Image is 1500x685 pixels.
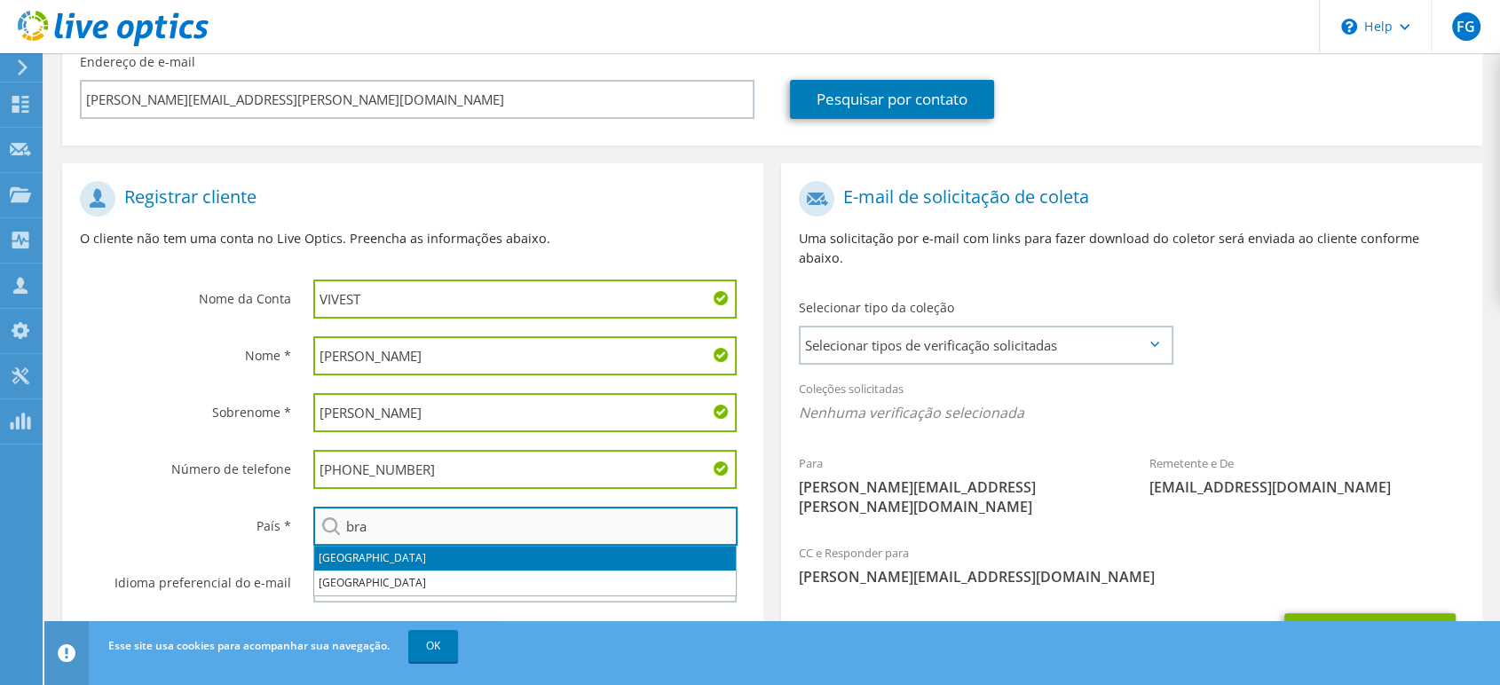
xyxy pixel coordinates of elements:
[799,229,1464,268] p: Uma solicitação por e-mail com links para fazer download do coletor será enviada ao cliente confo...
[108,638,390,653] span: Esse site usa cookies para acompanhar sua navegação.
[1452,12,1480,41] span: FG
[1341,19,1357,35] svg: \n
[790,80,994,119] a: Pesquisar por contato
[80,229,746,248] p: O cliente não tem uma conta no Live Optics. Preencha as informações abaixo.
[799,181,1456,217] h1: E-mail de solicitação de coleta
[80,393,291,421] label: Sobrenome *
[801,327,1171,363] span: Selecionar tipos de verificação solicitadas
[80,181,737,217] h1: Registrar cliente
[799,403,1464,422] span: Nenhuma verificação selecionada
[80,450,291,478] label: Número de telefone
[314,571,736,595] li: [GEOGRAPHIC_DATA]
[781,534,1482,595] div: CC e Responder para
[314,546,736,571] li: [GEOGRAPHIC_DATA]
[1149,477,1464,497] span: [EMAIL_ADDRESS][DOMAIN_NAME]
[799,567,1464,587] span: [PERSON_NAME][EMAIL_ADDRESS][DOMAIN_NAME]
[799,477,1114,516] span: [PERSON_NAME][EMAIL_ADDRESS][PERSON_NAME][DOMAIN_NAME]
[408,630,458,662] a: OK
[80,336,291,365] label: Nome *
[799,299,954,317] label: Selecionar tipo da coleção
[1132,445,1482,506] div: Remetente e De
[80,53,195,71] label: Endereço de e-mail
[1284,613,1456,661] button: Enviar solicitação
[781,445,1132,525] div: Para
[781,370,1482,436] div: Coleções solicitadas
[80,280,291,308] label: Nome da Conta
[80,507,291,535] label: País *
[80,563,291,592] label: Idioma preferencial do e-mail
